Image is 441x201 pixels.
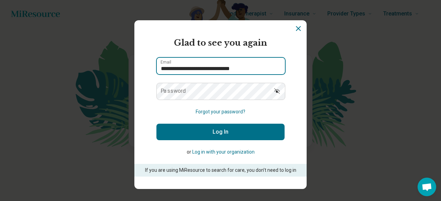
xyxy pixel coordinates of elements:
[196,108,245,115] button: Forgot your password?
[161,88,186,94] label: Password
[156,37,285,49] h2: Glad to see you again
[161,60,171,64] label: Email
[156,148,285,156] p: or
[156,124,285,140] button: Log In
[192,148,255,156] button: Log in with your organization
[144,167,297,174] p: If you are using MiResource to search for care, you don’t need to log in
[294,24,302,33] button: Dismiss
[269,83,285,99] button: Show password
[134,20,307,189] section: Login Dialog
